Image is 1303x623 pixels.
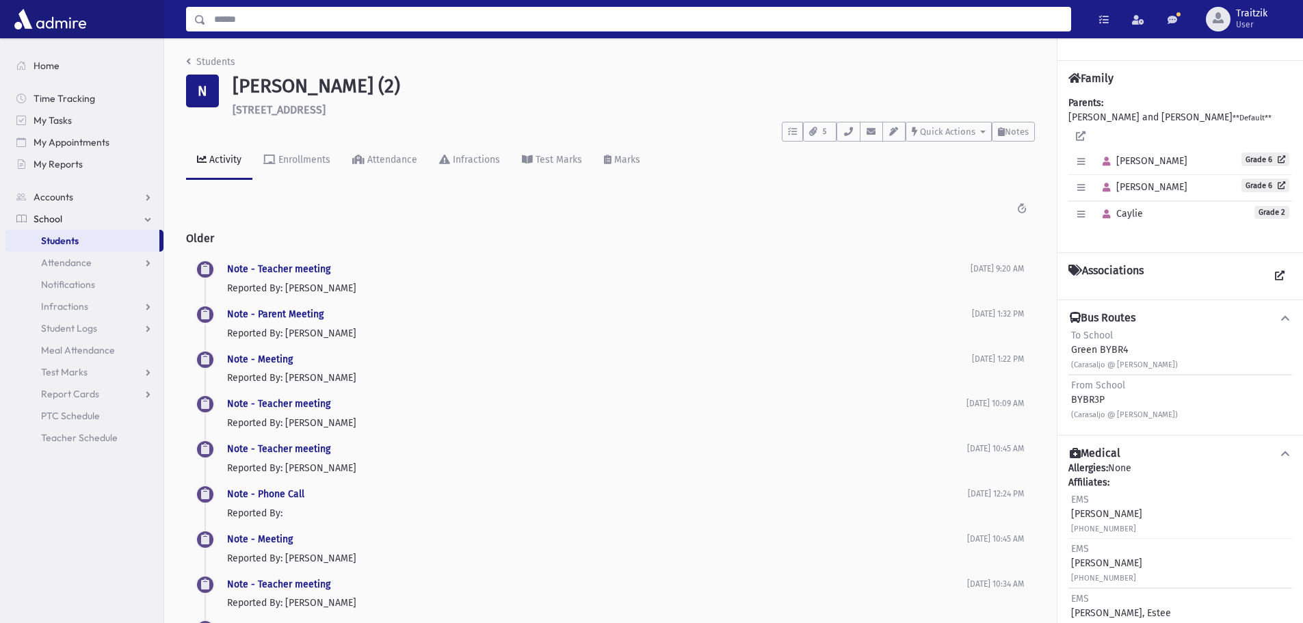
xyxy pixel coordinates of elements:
[341,142,428,180] a: Attendance
[1071,574,1136,583] small: [PHONE_NUMBER]
[450,154,500,165] div: Infractions
[41,278,95,291] span: Notifications
[1236,8,1267,19] span: Traitzik
[1071,542,1142,585] div: [PERSON_NAME]
[5,88,163,109] a: Time Tracking
[41,366,88,378] span: Test Marks
[11,5,90,33] img: AdmirePro
[5,361,163,383] a: Test Marks
[611,154,640,165] div: Marks
[227,506,968,520] p: Reported By:
[1068,72,1114,85] h4: Family
[233,103,1035,116] h6: [STREET_ADDRESS]
[1071,543,1089,555] span: EMS
[1068,97,1103,109] b: Parents:
[227,579,330,590] a: Note - Teacher meeting
[41,344,115,356] span: Meal Attendance
[966,399,1024,408] span: [DATE] 10:09 AM
[968,489,1024,499] span: [DATE] 12:24 PM
[186,56,235,68] a: Students
[227,371,972,385] p: Reported By: [PERSON_NAME]
[5,383,163,405] a: Report Cards
[227,488,304,500] a: Note - Phone Call
[1071,492,1142,535] div: [PERSON_NAME]
[1254,206,1289,219] span: Grade 2
[1071,328,1178,371] div: Green BYBR4
[34,114,72,127] span: My Tasks
[1071,380,1125,391] span: From School
[227,533,293,545] a: Note - Meeting
[1236,19,1267,30] span: User
[967,444,1024,453] span: [DATE] 10:45 AM
[206,7,1070,31] input: Search
[1071,360,1178,369] small: (Carasaljo @ [PERSON_NAME])
[971,264,1024,274] span: [DATE] 9:20 AM
[1096,155,1187,167] span: [PERSON_NAME]
[252,142,341,180] a: Enrollments
[227,443,330,455] a: Note - Teacher meeting
[227,461,967,475] p: Reported By: [PERSON_NAME]
[1068,264,1144,289] h4: Associations
[1005,127,1029,137] span: Notes
[511,142,593,180] a: Test Marks
[1068,477,1109,488] b: Affiliates:
[5,208,163,230] a: School
[1070,447,1120,461] h4: Medical
[972,354,1024,364] span: [DATE] 1:22 PM
[41,432,118,444] span: Teacher Schedule
[1071,494,1089,505] span: EMS
[1068,96,1292,241] div: [PERSON_NAME] and [PERSON_NAME]
[967,579,1024,589] span: [DATE] 10:34 AM
[227,354,293,365] a: Note - Meeting
[233,75,1035,98] h1: [PERSON_NAME] (2)
[41,410,100,422] span: PTC Schedule
[34,59,60,72] span: Home
[5,131,163,153] a: My Appointments
[227,308,324,320] a: Note - Parent Meeting
[5,153,163,175] a: My Reports
[227,416,966,430] p: Reported By: [PERSON_NAME]
[227,281,971,295] p: Reported By: [PERSON_NAME]
[533,154,582,165] div: Test Marks
[5,339,163,361] a: Meal Attendance
[5,55,163,77] a: Home
[186,221,1035,256] h2: Older
[1071,330,1113,341] span: To School
[992,122,1035,142] button: Notes
[34,191,73,203] span: Accounts
[1241,153,1289,166] a: Grade 6
[803,122,837,142] button: 5
[5,405,163,427] a: PTC Schedule
[227,551,967,566] p: Reported By: [PERSON_NAME]
[34,158,83,170] span: My Reports
[1070,311,1135,326] h4: Bus Routes
[41,388,99,400] span: Report Cards
[5,230,159,252] a: Students
[41,322,97,334] span: Student Logs
[41,256,92,269] span: Attendance
[227,326,972,341] p: Reported By: [PERSON_NAME]
[5,317,163,339] a: Student Logs
[41,300,88,313] span: Infractions
[5,109,163,131] a: My Tasks
[5,252,163,274] a: Attendance
[972,309,1024,319] span: [DATE] 1:32 PM
[1071,378,1178,421] div: BYBR3P
[1096,181,1187,193] span: [PERSON_NAME]
[5,274,163,295] a: Notifications
[227,263,330,275] a: Note - Teacher meeting
[1096,208,1143,220] span: Caylie
[365,154,417,165] div: Attendance
[1241,178,1289,192] a: Grade 6
[1068,462,1108,474] b: Allergies:
[41,235,79,247] span: Students
[227,596,967,610] p: Reported By: [PERSON_NAME]
[1071,525,1136,533] small: [PHONE_NUMBER]
[227,398,330,410] a: Note - Teacher meeting
[5,427,163,449] a: Teacher Schedule
[1068,311,1292,326] button: Bus Routes
[34,92,95,105] span: Time Tracking
[920,127,975,137] span: Quick Actions
[34,136,109,148] span: My Appointments
[1071,593,1089,605] span: EMS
